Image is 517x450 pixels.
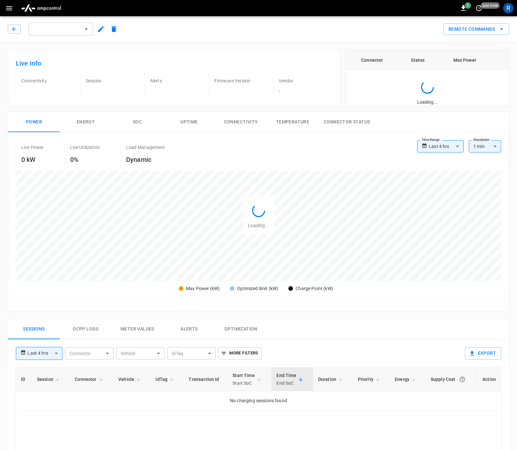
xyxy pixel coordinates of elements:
button: Temperature [267,112,318,132]
span: Connector [75,375,105,383]
th: ID [16,368,32,391]
span: Duration [318,375,345,383]
p: Start SoC [232,379,255,387]
td: No charging sessions found [16,391,501,411]
span: Energy [395,375,418,383]
button: SOC [112,112,163,132]
th: Transaction Id [183,368,227,391]
div: Start Time [232,372,255,387]
p: - [279,88,332,94]
table: sessions table [16,368,501,411]
p: Load Management [126,144,165,151]
button: set refresh interval [474,3,484,13]
div: remote commands options [443,23,509,35]
span: 1 [465,2,471,9]
div: profile-icon [503,3,513,13]
p: Session [86,78,139,84]
h6: Live Info [16,58,332,68]
div: Last 4 hrs [27,347,62,360]
p: Live Power [21,144,44,151]
div: Supply Cost [431,373,472,385]
p: Vendor [279,78,332,84]
span: Vehicle [118,375,143,383]
span: Start TimeStart SoC [232,372,263,387]
img: ampcontrol.io logo [18,2,64,14]
label: Resolution [473,137,490,142]
h6: 0% [70,154,100,165]
h6: 0 kW [21,154,44,165]
div: End Time [276,372,296,387]
button: Energy [60,112,112,132]
h6: Dynamic [126,154,165,165]
p: Firmware Version [214,78,268,84]
label: Time Range [422,137,440,142]
button: Connector Status [318,112,375,132]
table: connector table [346,50,509,70]
span: Priority [358,375,382,383]
button: Export [465,347,501,360]
span: End TimeEnd SoC [276,372,305,387]
button: Alerts [163,319,215,340]
span: Session [37,375,62,383]
p: Live Utilization [70,144,100,151]
div: Charge Point (kW) [296,285,333,292]
th: Status [398,50,437,70]
th: Action [477,368,501,391]
button: Optimization [215,319,267,340]
div: Max Power (kW) [186,285,220,292]
button: Sessions [8,319,60,340]
p: Connectivity [21,78,75,84]
button: Meter Values [112,319,163,340]
p: End SoC [276,379,296,387]
button: The cost of your charging session based on your supply rates [457,373,468,385]
button: Remote Commands [443,23,509,35]
div: Optimized limit (kW) [237,285,278,292]
div: 1 min [469,140,501,152]
span: just now [481,2,500,9]
button: Connectivity [215,112,267,132]
th: Max Power [437,50,492,70]
button: More Filters [218,347,261,360]
button: Uptime [163,112,215,132]
div: Last 4 hrs [429,140,464,152]
button: Power [8,112,60,132]
span: Loading... [248,223,269,228]
button: Ocpp logs [60,319,112,340]
p: Alerts [150,78,204,84]
span: Loading... [417,99,438,105]
span: IdTag [156,375,176,383]
th: Connector [346,50,398,70]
